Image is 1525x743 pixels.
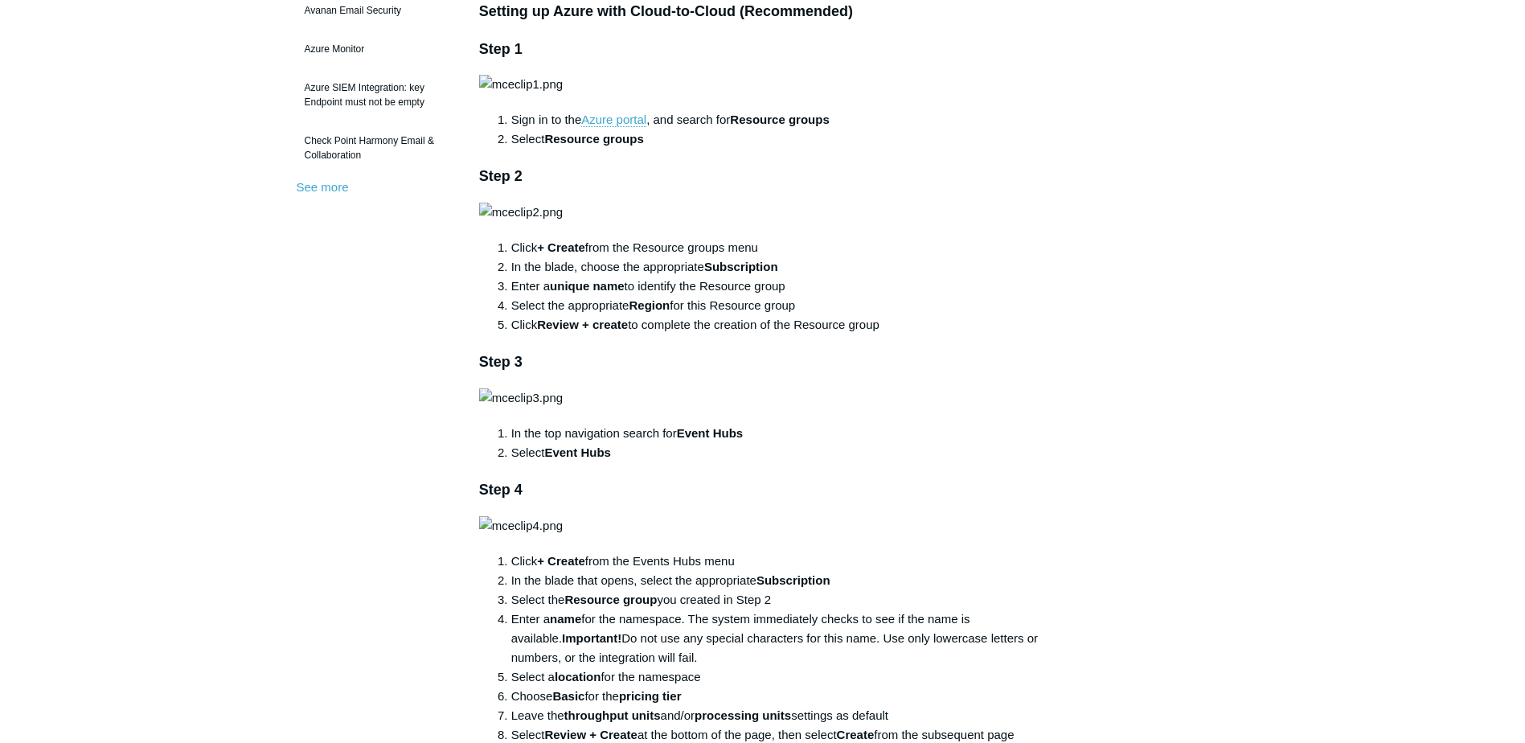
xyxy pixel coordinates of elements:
[837,728,875,741] strong: Create
[479,478,1047,502] h3: Step 4
[511,552,1047,571] li: Click from the Events Hubs menu
[511,706,1047,725] li: Leave the and/or settings as default
[695,708,791,722] strong: processing units
[297,34,455,64] a: Azure Monitor
[297,180,349,194] a: See more
[550,612,581,626] strong: name
[511,687,1047,706] li: Choose for the
[511,443,1047,462] li: Select
[552,689,584,703] strong: Basic
[544,445,611,459] strong: Event Hubs
[562,631,621,645] strong: Important!
[511,590,1047,610] li: Select the you created in Step 2
[704,260,778,273] strong: Subscription
[537,554,585,568] strong: + Create
[511,296,1047,315] li: Select the appropriate for this Resource group
[555,670,601,683] strong: location
[511,424,1047,443] li: In the top navigation search for
[479,75,563,94] img: mceclip1.png
[511,129,1047,149] li: Select
[511,610,1047,667] li: Enter a for the namespace. The system immediately checks to see if the name is available. Do not ...
[619,689,682,703] strong: pricing tier
[564,593,657,606] strong: Resource group
[677,426,744,440] strong: Event Hubs
[756,573,830,587] strong: Subscription
[511,110,1047,129] li: Sign in to the , and search for
[544,132,643,146] strong: Resource groups
[297,125,455,170] a: Check Point Harmony Email & Collaboration
[544,728,637,741] strong: Review + Create
[537,318,628,331] strong: Review + create
[511,667,1047,687] li: Select a for the namespace
[479,38,1047,61] h3: Step 1
[479,203,563,222] img: mceclip2.png
[297,72,455,117] a: Azure SIEM Integration: key Endpoint must not be empty
[511,571,1047,590] li: In the blade that opens, select the appropriate
[537,240,585,254] strong: + Create
[730,113,829,126] strong: Resource groups
[511,257,1047,277] li: In the blade, choose the appropriate
[511,277,1047,296] li: Enter a to identify the Resource group
[629,298,670,312] strong: Region
[581,113,646,127] a: Azure portal
[479,388,563,408] img: mceclip3.png
[564,708,661,722] strong: throughput units
[479,351,1047,374] h3: Step 3
[479,165,1047,188] h3: Step 2
[511,238,1047,257] li: Click from the Resource groups menu
[479,516,563,536] img: mceclip4.png
[550,279,625,293] strong: unique name
[511,315,1047,335] li: Click to complete the creation of the Resource group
